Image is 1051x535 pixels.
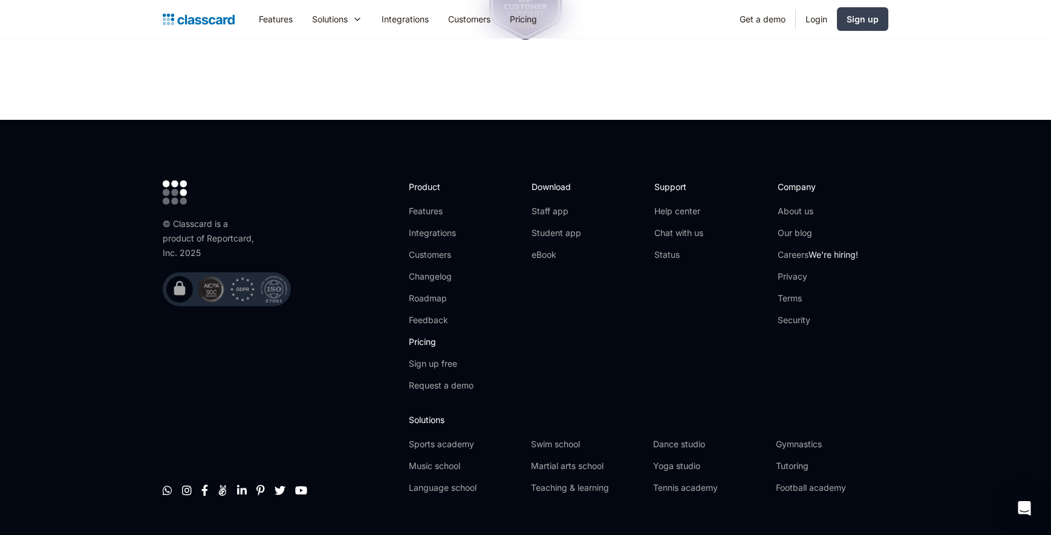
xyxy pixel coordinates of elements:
a: Terms [778,292,858,304]
a: Changelog [409,271,473,283]
a: Pricing [409,336,473,348]
a: Help center [654,205,703,217]
a:  [201,484,208,496]
span: We're hiring! [809,249,858,260]
a: Privacy [778,271,858,283]
a: Language school [409,482,521,494]
a: Staff app [532,205,581,217]
a:  [163,484,172,496]
a: Music school [409,460,521,472]
div: Solutions [302,5,372,33]
a: About us [778,205,858,217]
a: Martial arts school [531,460,643,472]
a: Security [778,314,858,326]
a: Tennis academy [653,482,766,494]
a: Student app [532,227,581,239]
a: Login [796,5,837,33]
a: eBook [532,249,581,261]
a: Features [409,205,473,217]
h2: Support [654,180,703,193]
a: Get a demo [730,5,795,33]
a: home [163,11,235,28]
a:  [295,484,307,496]
a:  [275,484,285,496]
a: Feedback [409,314,473,326]
a:  [182,484,192,496]
a: Our blog [778,227,858,239]
div: Open Intercom Messenger [1010,494,1039,523]
a:  [237,484,247,496]
a: Roadmap [409,292,473,304]
a: Gymnastics [776,438,888,450]
a: Yoga studio [653,460,766,472]
a: Pricing [500,5,547,33]
div: © Classcard is a product of Reportcard, Inc. 2025 [163,217,259,260]
h2: Solutions [409,413,888,426]
a: CareersWe're hiring! [778,249,858,261]
div: Sign up [847,13,879,25]
h2: Download [532,180,581,193]
a: Teaching & learning [531,482,643,494]
a: Football academy [776,482,888,494]
a: Request a demo [409,379,473,392]
a: Integrations [409,227,473,239]
div: Solutions [312,13,348,25]
a: Sign up [837,7,888,31]
a: Customers [409,249,473,261]
h2: Company [778,180,858,193]
a: Features [249,5,302,33]
a: Sign up free [409,358,473,370]
a: Swim school [531,438,643,450]
a: Status [654,249,703,261]
a:  [256,484,265,496]
a: Integrations [372,5,438,33]
a: Chat with us [654,227,703,239]
a: Tutoring [776,460,888,472]
a:  [218,484,227,496]
a: Sports academy [409,438,521,450]
a: Customers [438,5,500,33]
a: Dance studio [653,438,766,450]
h2: Product [409,180,473,193]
